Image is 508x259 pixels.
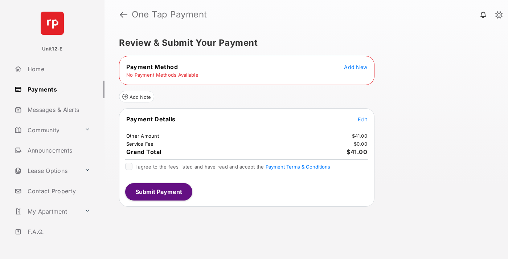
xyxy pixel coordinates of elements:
[352,133,368,139] td: $41.00
[126,72,199,78] td: No Payment Methods Available
[344,63,367,70] button: Add New
[41,12,64,35] img: svg+xml;base64,PHN2ZyB4bWxucz0iaHR0cDovL3d3dy53My5vcmcvMjAwMC9zdmciIHdpZHRoPSI2NCIgaGVpZ2h0PSI2NC...
[266,164,330,170] button: I agree to the fees listed and have read and accept the
[125,183,192,201] button: Submit Payment
[42,45,63,53] p: Unit12-E
[358,116,367,123] button: Edit
[126,63,178,70] span: Payment Method
[126,116,176,123] span: Payment Details
[12,81,105,98] a: Payments
[126,141,154,147] td: Service Fee
[12,182,105,200] a: Contact Property
[344,64,367,70] span: Add New
[119,91,154,102] button: Add Note
[12,60,105,78] a: Home
[126,148,161,155] span: Grand Total
[12,223,105,240] a: F.A.Q.
[347,148,367,155] span: $41.00
[126,133,159,139] td: Other Amount
[12,101,105,118] a: Messages & Alerts
[353,141,368,147] td: $0.00
[132,10,207,19] strong: One Tap Payment
[12,162,82,179] a: Lease Options
[12,121,82,139] a: Community
[358,116,367,122] span: Edit
[119,39,488,47] h5: Review & Submit Your Payment
[135,164,330,170] span: I agree to the fees listed and have read and accept the
[12,142,105,159] a: Announcements
[12,203,82,220] a: My Apartment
